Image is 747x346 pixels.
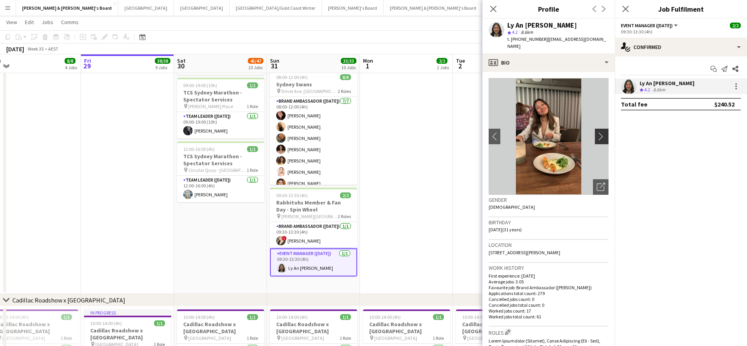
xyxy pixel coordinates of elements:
div: Ly An [PERSON_NAME] [507,22,577,29]
span: Fri [84,57,91,64]
div: 10 Jobs [248,65,263,70]
div: Ly An [PERSON_NAME] [640,80,694,87]
span: 2 Roles [338,213,351,219]
span: 09:00-19:00 (10h) [183,82,217,88]
span: 1 Role [247,167,258,173]
span: 10:00-14:00 (4h) [462,314,494,320]
span: 33/33 [341,58,356,64]
div: 09:30-13:30 (4h) [621,29,741,35]
span: 1 [362,61,373,70]
span: Sat [177,57,186,64]
h3: Cadillac Roadshow x [GEOGRAPHIC_DATA] [363,321,450,335]
div: 2 Jobs [437,65,449,70]
h3: Gender [489,196,608,203]
app-card-role: Brand Ambassador ([DATE])7/708:00-12:00 (4h)[PERSON_NAME][PERSON_NAME][PERSON_NAME][PERSON_NAME][... [270,97,357,191]
span: 45/47 [248,58,263,64]
span: 4.2 [644,87,650,93]
h3: Cadillac Roadshow x [GEOGRAPHIC_DATA] [456,321,543,335]
span: 1/1 [433,314,444,320]
p: Worked jobs total count: 61 [489,314,608,320]
span: [GEOGRAPHIC_DATA] [188,335,231,341]
div: 9 Jobs [155,65,170,70]
span: Event Manager (Sunday) [621,23,673,28]
span: 31 [269,61,279,70]
h3: TCS Sydney Marathon - Spectator Services [177,153,264,167]
span: 09:30-13:30 (4h) [276,192,308,198]
app-job-card: 12:00-16:00 (4h)1/1TCS Sydney Marathon - Spectator Services Circular Quay - [GEOGRAPHIC_DATA] - [... [177,142,264,202]
span: 1 Role [247,103,258,109]
span: Week 35 [26,46,45,52]
h3: Cadillac Roadshow x [GEOGRAPHIC_DATA] [177,321,264,335]
span: Driver Ave, [GEOGRAPHIC_DATA] [281,88,338,94]
span: t. [PHONE_NUMBER] [507,36,548,42]
h3: Roles [489,328,608,336]
span: Sun [270,57,279,64]
app-job-card: 08:00-12:00 (4h)8/8Sydney Swans Driver Ave, [GEOGRAPHIC_DATA]2 RolesBrand Ambassador ([DATE])7/70... [270,70,357,185]
h3: Birthday [489,219,608,226]
span: 1/1 [61,314,72,320]
button: [GEOGRAPHIC_DATA] [174,0,230,16]
p: Average jobs: 3.05 [489,279,608,285]
span: 10:00-14:00 (4h) [90,320,122,326]
button: [PERSON_NAME] & [PERSON_NAME]'s Board [384,0,483,16]
span: 08:00-12:00 (4h) [276,74,308,80]
span: View [6,19,17,26]
span: 2/2 [730,23,741,28]
p: Applications total count: 279 [489,290,608,296]
span: [PERSON_NAME][GEOGRAPHIC_DATA] [281,213,338,219]
a: View [3,17,20,27]
span: 1/1 [247,314,258,320]
span: [STREET_ADDRESS][PERSON_NAME] [489,250,560,255]
span: Comms [61,19,79,26]
span: [DATE] (31 years) [489,227,522,232]
span: 8/8 [340,74,351,80]
div: [DATE] [6,45,24,53]
p: Worked jobs count: 17 [489,308,608,314]
span: 2 Roles [338,88,351,94]
h3: Rabbitohs Member & Fan Day - Spin Wheel [270,199,357,213]
span: 2/2 [437,58,447,64]
div: AEST [48,46,58,52]
app-card-role: Team Leader ([DATE])1/109:00-19:00 (10h)[PERSON_NAME] [177,112,264,138]
h3: Sydney Swans [270,81,357,88]
div: 09:30-13:30 (4h)2/2Rabbitohs Member & Fan Day - Spin Wheel [PERSON_NAME][GEOGRAPHIC_DATA]2 RolesB... [270,188,357,276]
span: 10:00-14:00 (4h) [276,314,308,320]
div: Open photos pop-in [593,179,608,195]
span: Jobs [42,19,53,26]
button: [GEOGRAPHIC_DATA]/Gold Coast Winter [230,0,322,16]
span: 10:00-14:00 (4h) [183,314,215,320]
div: Total fee [621,100,647,108]
h3: Work history [489,264,608,271]
div: Confirmed [615,38,747,56]
span: 1/1 [154,320,165,326]
p: Cancelled jobs total count: 0 [489,302,608,308]
span: 1 Role [340,335,351,341]
p: Cancelled jobs count: 0 [489,296,608,302]
div: Cadillac Roadshow x [GEOGRAPHIC_DATA] [12,296,125,304]
span: 8.6km [519,29,535,35]
span: 1 Role [247,335,258,341]
div: 09:00-19:00 (10h)1/1TCS Sydney Marathon - Spectator Services [PERSON_NAME] Place1 RoleTeam Leader... [177,78,264,138]
p: First experience: [DATE] [489,273,608,279]
span: 1/1 [247,146,258,152]
h3: TCS Sydney Marathon - Spectator Services [177,89,264,103]
span: 1/1 [247,82,258,88]
app-card-role: Event Manager ([DATE])1/109:30-13:30 (4h)Ly An [PERSON_NAME] [270,248,357,276]
div: 10 Jobs [341,65,356,70]
span: 1/1 [340,314,351,320]
a: Edit [22,17,37,27]
span: [GEOGRAPHIC_DATA] [281,335,324,341]
span: 2/2 [340,192,351,198]
h3: Location [489,241,608,248]
span: 30 [176,61,186,70]
span: [DEMOGRAPHIC_DATA] [489,204,535,210]
div: 4 Jobs [65,65,77,70]
div: Bio [482,53,615,72]
button: [PERSON_NAME] & [PERSON_NAME]'s Board [16,0,118,16]
button: [GEOGRAPHIC_DATA] [118,0,174,16]
span: 8/8 [65,58,75,64]
span: 1 Role [433,335,444,341]
span: 10:00-14:00 (4h) [369,314,401,320]
h3: Cadillac Roadshow x [GEOGRAPHIC_DATA] [270,321,357,335]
